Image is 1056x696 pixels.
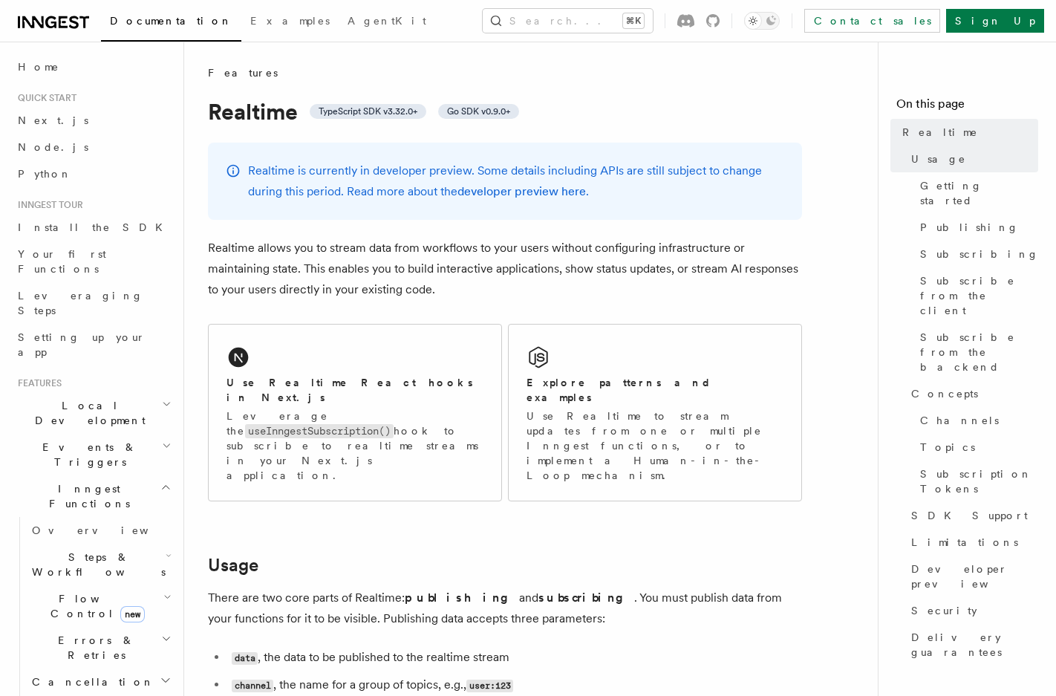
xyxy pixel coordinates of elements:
[26,674,154,689] span: Cancellation
[920,440,975,455] span: Topics
[208,65,278,80] span: Features
[920,413,999,428] span: Channels
[914,267,1038,324] a: Subscribe from the client
[26,591,163,621] span: Flow Control
[250,15,330,27] span: Examples
[905,597,1038,624] a: Security
[110,15,232,27] span: Documentation
[26,669,175,695] button: Cancellation
[227,647,802,669] li: , the data to be published to the realtime stream
[527,375,783,405] h2: Explore patterns and examples
[905,624,1038,666] a: Delivery guarantees
[920,330,1038,374] span: Subscribe from the backend
[18,141,88,153] span: Node.js
[101,4,241,42] a: Documentation
[914,434,1038,461] a: Topics
[538,591,634,605] strong: subscribing
[905,529,1038,556] a: Limitations
[12,324,175,365] a: Setting up your app
[623,13,644,28] kbd: ⌘K
[804,9,940,33] a: Contact sales
[905,380,1038,407] a: Concepts
[483,9,653,33] button: Search...⌘K
[12,377,62,389] span: Features
[12,434,175,475] button: Events & Triggers
[208,324,502,501] a: Use Realtime React hooks in Next.jsLeverage theuseInngestSubscription()hook to subscribe to realt...
[12,214,175,241] a: Install the SDK
[348,15,426,27] span: AgentKit
[26,627,175,669] button: Errors & Retries
[12,107,175,134] a: Next.js
[911,535,1018,550] span: Limitations
[226,409,483,483] p: Leverage the hook to subscribe to realtime streams in your Next.js application.
[241,4,339,40] a: Examples
[227,674,802,696] li: , the name for a group of topics, e.g.,
[232,652,258,665] code: data
[902,125,978,140] span: Realtime
[208,98,802,125] h1: Realtime
[12,199,83,211] span: Inngest tour
[18,221,172,233] span: Install the SDK
[26,633,161,663] span: Errors & Retries
[12,392,175,434] button: Local Development
[18,331,146,358] span: Setting up your app
[26,544,175,585] button: Steps & Workflows
[911,603,977,618] span: Security
[920,178,1038,208] span: Getting started
[744,12,780,30] button: Toggle dark mode
[319,105,417,117] span: TypeScript SDK v3.32.0+
[946,9,1044,33] a: Sign Up
[905,556,1038,597] a: Developer preview
[32,524,185,536] span: Overview
[18,248,106,275] span: Your first Functions
[12,481,160,511] span: Inngest Functions
[12,92,76,104] span: Quick start
[18,59,59,74] span: Home
[208,238,802,300] p: Realtime allows you to stream data from workflows to your users without configuring infrastructur...
[896,95,1038,119] h4: On this page
[339,4,435,40] a: AgentKit
[405,591,519,605] strong: publishing
[457,184,586,198] a: developer preview here
[896,119,1038,146] a: Realtime
[920,466,1038,496] span: Subscription Tokens
[911,508,1028,523] span: SDK Support
[914,214,1038,241] a: Publishing
[508,324,802,501] a: Explore patterns and examplesUse Realtime to stream updates from one or multiple Inngest function...
[911,562,1038,591] span: Developer preview
[447,105,510,117] span: Go SDK v0.9.0+
[12,160,175,187] a: Python
[914,461,1038,502] a: Subscription Tokens
[26,550,166,579] span: Steps & Workflows
[914,407,1038,434] a: Channels
[920,247,1039,261] span: Subscribing
[18,168,72,180] span: Python
[26,585,175,627] button: Flow Controlnew
[905,146,1038,172] a: Usage
[905,502,1038,529] a: SDK Support
[245,424,394,438] code: useInngestSubscription()
[26,517,175,544] a: Overview
[18,114,88,126] span: Next.js
[12,440,162,469] span: Events & Triggers
[12,53,175,80] a: Home
[911,386,978,401] span: Concepts
[920,220,1019,235] span: Publishing
[527,409,783,483] p: Use Realtime to stream updates from one or multiple Inngest functions, or to implement a Human-in...
[12,398,162,428] span: Local Development
[12,134,175,160] a: Node.js
[920,273,1038,318] span: Subscribe from the client
[12,475,175,517] button: Inngest Functions
[12,282,175,324] a: Leveraging Steps
[12,241,175,282] a: Your first Functions
[911,152,966,166] span: Usage
[18,290,143,316] span: Leveraging Steps
[208,588,802,629] p: There are two core parts of Realtime: and . You must publish data from your functions for it to b...
[911,630,1038,660] span: Delivery guarantees
[914,241,1038,267] a: Subscribing
[466,680,513,692] code: user:123
[914,324,1038,380] a: Subscribe from the backend
[226,375,483,405] h2: Use Realtime React hooks in Next.js
[914,172,1038,214] a: Getting started
[232,680,273,692] code: channel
